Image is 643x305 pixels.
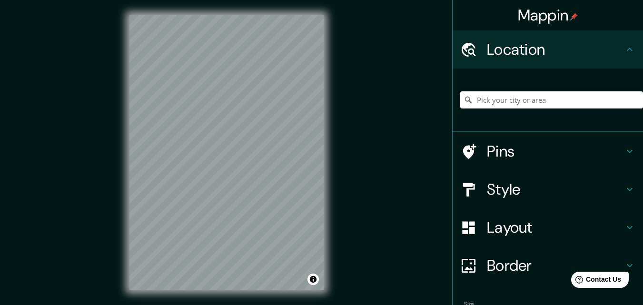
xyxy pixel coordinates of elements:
[487,40,624,59] h4: Location
[129,15,324,290] canvas: Map
[307,274,319,285] button: Toggle attribution
[460,91,643,108] input: Pick your city or area
[558,268,633,295] iframe: Help widget launcher
[487,180,624,199] h4: Style
[453,170,643,208] div: Style
[453,30,643,69] div: Location
[518,6,578,25] h4: Mappin
[453,246,643,285] div: Border
[487,218,624,237] h4: Layout
[453,132,643,170] div: Pins
[570,13,578,20] img: pin-icon.png
[487,256,624,275] h4: Border
[453,208,643,246] div: Layout
[487,142,624,161] h4: Pins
